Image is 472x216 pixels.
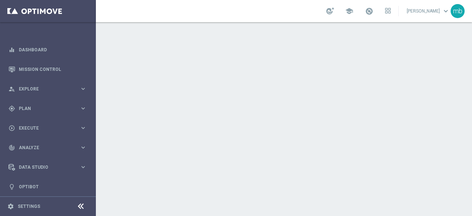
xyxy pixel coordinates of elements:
span: Data Studio [19,165,80,169]
div: Explore [8,86,80,92]
div: Dashboard [8,40,87,59]
i: person_search [8,86,15,92]
button: track_changes Analyze keyboard_arrow_right [8,145,87,151]
span: Explore [19,87,80,91]
div: Plan [8,105,80,112]
span: Analyze [19,145,80,150]
div: Mission Control [8,59,87,79]
a: [PERSON_NAME]keyboard_arrow_down [406,6,451,17]
span: Execute [19,126,80,130]
i: keyboard_arrow_right [80,144,87,151]
i: keyboard_arrow_right [80,164,87,171]
i: play_circle_outline [8,125,15,131]
button: person_search Explore keyboard_arrow_right [8,86,87,92]
div: Optibot [8,177,87,196]
div: Data Studio [8,164,80,171]
span: keyboard_arrow_down [442,7,450,15]
i: gps_fixed [8,105,15,112]
a: Mission Control [19,59,87,79]
a: Dashboard [19,40,87,59]
div: mb [451,4,465,18]
i: lightbulb [8,184,15,190]
button: Data Studio keyboard_arrow_right [8,164,87,170]
i: keyboard_arrow_right [80,105,87,112]
a: Optibot [19,177,87,196]
button: equalizer Dashboard [8,47,87,53]
a: Settings [18,204,40,209]
i: equalizer [8,47,15,53]
i: keyboard_arrow_right [80,124,87,131]
button: lightbulb Optibot [8,184,87,190]
span: Plan [19,106,80,111]
i: track_changes [8,144,15,151]
button: play_circle_outline Execute keyboard_arrow_right [8,125,87,131]
button: gps_fixed Plan keyboard_arrow_right [8,106,87,112]
span: school [345,7,353,15]
div: Analyze [8,144,80,151]
div: Execute [8,125,80,131]
i: keyboard_arrow_right [80,85,87,92]
i: settings [7,203,14,210]
button: Mission Control [8,66,87,72]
